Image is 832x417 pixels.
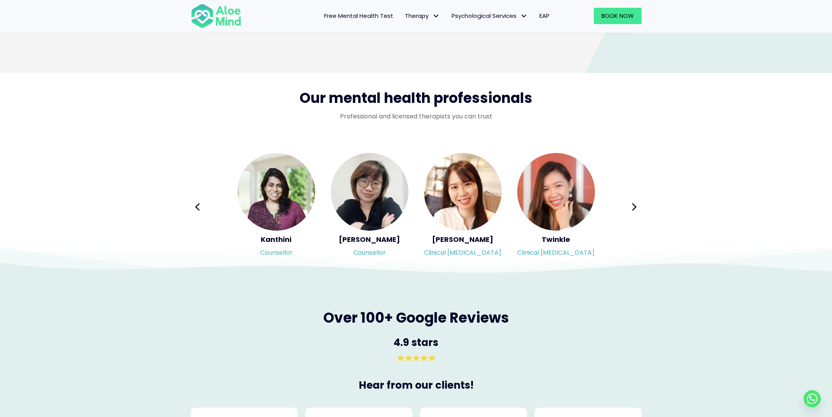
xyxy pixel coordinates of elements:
a: <h5>Kanthini</h5><p>Counsellor</p> KanthiniCounsellor [237,153,315,261]
a: Whatsapp [804,390,821,407]
span: Over 100+ Google Reviews [323,308,509,328]
a: <h5>Yvonne</h5><p>Counsellor</p> [PERSON_NAME]Counsellor [331,153,408,261]
span: Psychological Services [452,12,528,20]
h5: Twinkle [517,235,595,244]
span: Psychological Services: submenu [518,10,530,22]
a: TherapyTherapy: submenu [399,8,446,24]
span: EAP [539,12,549,20]
span: Therapy: submenu [431,10,442,22]
div: Slide 6 of 3 [237,152,315,262]
h5: Kanthini [237,235,315,244]
h5: [PERSON_NAME] [424,235,502,244]
span: ⭐ [397,353,405,362]
h5: [PERSON_NAME] [331,235,408,244]
a: <h5>Kher Yin</h5><p>Clinical psychologist</p> [PERSON_NAME]Clinical [MEDICAL_DATA] [424,153,502,261]
span: ⭐ [412,353,420,362]
a: Book Now [594,8,642,24]
div: Slide 8 of 3 [424,152,502,262]
p: Professional and licensed therapists you can trust [191,112,642,121]
img: <h5>Kher Yin</h5><p>Clinical psychologist</p> [424,153,502,231]
a: <h5>Twinkle</h5><p>Clinical psychologist</p> TwinkleClinical [MEDICAL_DATA] [517,153,595,261]
img: <h5>Yvonne</h5><p>Counsellor</p> [331,153,408,231]
span: ⭐ [405,353,412,362]
div: Slide 7 of 3 [331,152,408,262]
nav: Menu [251,8,555,24]
span: Free Mental Health Test [324,12,393,20]
img: <h5>Twinkle</h5><p>Clinical psychologist</p> [517,153,595,231]
span: Hear from our clients! [359,378,474,392]
a: Free Mental Health Test [318,8,399,24]
span: Our mental health professionals [300,88,532,108]
span: ⭐ [428,353,436,362]
span: Book Now [602,12,634,20]
a: Psychological ServicesPsychological Services: submenu [446,8,534,24]
span: 4.9 stars [394,335,438,349]
span: Therapy [405,12,440,20]
img: Aloe mind Logo [191,3,241,29]
div: Slide 9 of 3 [517,152,595,262]
span: ⭐ [420,353,428,362]
img: <h5>Kanthini</h5><p>Counsellor</p> [237,153,315,231]
a: EAP [534,8,555,24]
